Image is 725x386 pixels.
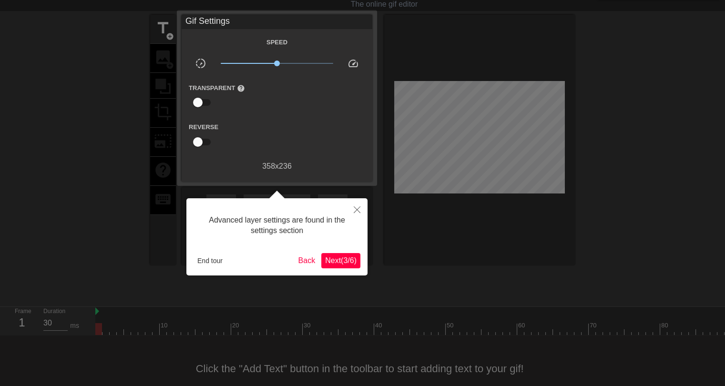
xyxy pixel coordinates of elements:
[347,198,368,220] button: Close
[194,254,226,268] button: End tour
[325,256,357,264] span: Next ( 3 / 6 )
[321,253,360,268] button: Next
[295,253,319,268] button: Back
[194,205,360,246] div: Advanced layer settings are found in the settings section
